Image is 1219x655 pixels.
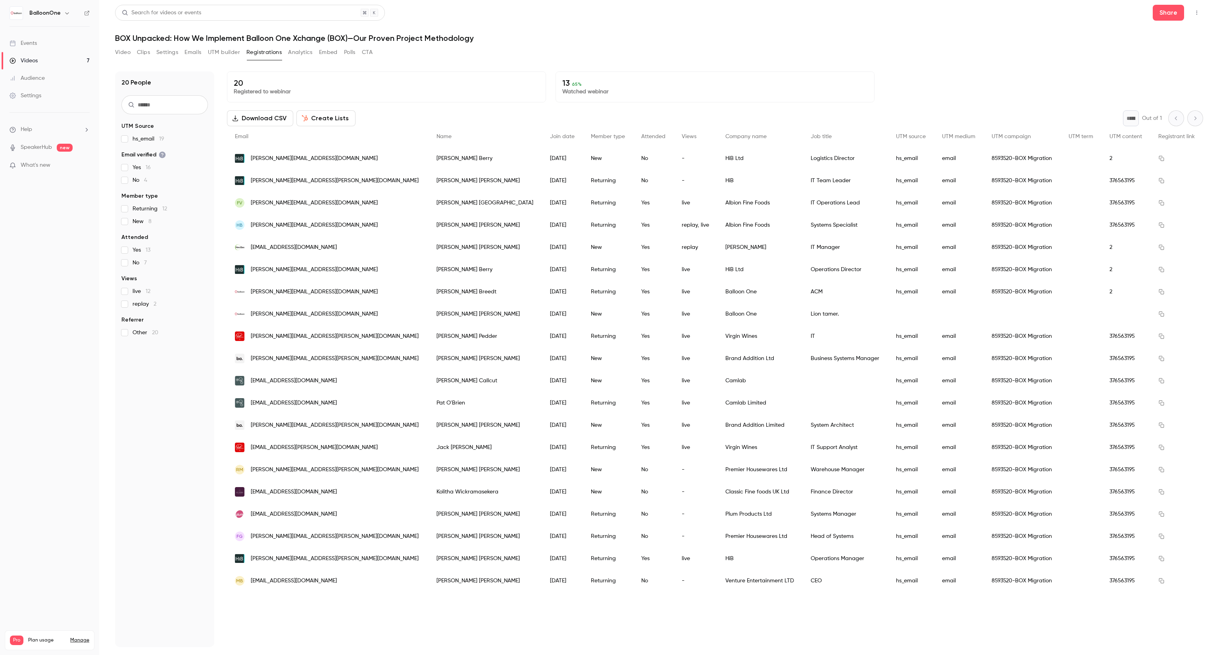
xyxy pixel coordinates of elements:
[934,236,984,258] div: email
[429,414,542,436] div: [PERSON_NAME] [PERSON_NAME]
[934,258,984,281] div: email
[888,458,934,481] div: hs_email
[984,436,1061,458] div: 8593520-BOX Migration
[251,310,378,318] span: [PERSON_NAME][EMAIL_ADDRESS][DOMAIN_NAME]
[57,144,73,152] span: new
[717,392,803,414] div: Camlab Limited
[803,281,888,303] div: ACM
[133,329,158,337] span: Other
[888,281,934,303] div: hs_email
[934,414,984,436] div: email
[633,503,674,525] div: No
[984,236,1061,258] div: 8593520-BOX Migration
[251,466,419,474] span: [PERSON_NAME][EMAIL_ADDRESS][PERSON_NAME][DOMAIN_NAME]
[583,525,633,547] div: Returning
[803,503,888,525] div: Systems Manager
[984,503,1061,525] div: 8593520-BOX Migration
[542,392,583,414] div: [DATE]
[562,88,868,96] p: Watched webinar
[146,165,151,170] span: 16
[1069,134,1093,139] span: UTM term
[251,354,419,363] span: [PERSON_NAME][EMAIL_ADDRESS][PERSON_NAME][DOMAIN_NAME]
[717,303,803,325] div: Balloon One
[803,214,888,236] div: Systems Specialist
[235,331,244,341] img: virginwines.co.uk
[236,466,243,473] span: RM
[583,258,633,281] div: Returning
[133,135,164,143] span: hs_email
[633,458,674,481] div: No
[888,236,934,258] div: hs_email
[70,637,89,643] a: Manage
[633,303,674,325] div: Yes
[251,510,337,518] span: [EMAIL_ADDRESS][DOMAIN_NAME]
[234,78,539,88] p: 20
[1102,370,1150,392] div: 376563195
[888,370,934,392] div: hs_email
[984,192,1061,214] div: 8593520-BOX Migration
[888,214,934,236] div: hs_email
[633,481,674,503] div: No
[1102,392,1150,414] div: 376563195
[888,414,934,436] div: hs_email
[674,281,717,303] div: live
[10,57,38,65] div: Videos
[674,347,717,370] div: live
[633,170,674,192] div: No
[984,347,1061,370] div: 8593520-BOX Migration
[1102,325,1150,347] div: 376563195
[803,414,888,436] div: System Architect
[251,154,378,163] span: [PERSON_NAME][EMAIL_ADDRESS][DOMAIN_NAME]
[162,206,167,212] span: 12
[934,392,984,414] div: email
[21,161,50,170] span: What's new
[674,392,717,414] div: live
[888,436,934,458] div: hs_email
[429,192,542,214] div: [PERSON_NAME] [GEOGRAPHIC_DATA]
[674,147,717,170] div: -
[156,46,178,59] button: Settings
[633,347,674,370] div: Yes
[984,414,1061,436] div: 8593520-BOX Migration
[942,134,975,139] span: UTM medium
[148,219,152,224] span: 8
[633,370,674,392] div: Yes
[251,243,337,252] span: [EMAIL_ADDRESS][DOMAIN_NAME]
[717,281,803,303] div: Balloon One
[984,392,1061,414] div: 8593520-BOX Migration
[121,151,166,159] span: Email verified
[717,192,803,214] div: Albion Fine Foods
[1102,503,1150,525] div: 376563195
[542,436,583,458] div: [DATE]
[542,347,583,370] div: [DATE]
[591,134,625,139] span: Member type
[1102,481,1150,503] div: 376563195
[542,258,583,281] div: [DATE]
[803,236,888,258] div: IT Manager
[717,214,803,236] div: Albion Fine Foods
[803,347,888,370] div: Business Systems Manager
[542,303,583,325] div: [DATE]
[436,134,452,139] span: Name
[429,503,542,525] div: [PERSON_NAME] [PERSON_NAME]
[803,458,888,481] div: Warehouse Manager
[717,258,803,281] div: HiB Ltd
[235,509,244,519] img: plumplay.com
[121,78,151,87] h1: 20 People
[429,214,542,236] div: [PERSON_NAME] [PERSON_NAME]
[934,347,984,370] div: email
[235,420,244,430] img: brandaddition.com
[674,170,717,192] div: -
[934,170,984,192] div: email
[10,92,41,100] div: Settings
[717,481,803,503] div: Classic Fine foods UK Ltd
[429,347,542,370] div: [PERSON_NAME] [PERSON_NAME]
[633,214,674,236] div: Yes
[237,199,242,206] span: FV
[542,525,583,547] div: [DATE]
[251,221,378,229] span: [PERSON_NAME][EMAIL_ADDRESS][DOMAIN_NAME]
[1142,114,1162,122] p: Out of 1
[717,370,803,392] div: Camlab
[888,503,934,525] div: hs_email
[542,170,583,192] div: [DATE]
